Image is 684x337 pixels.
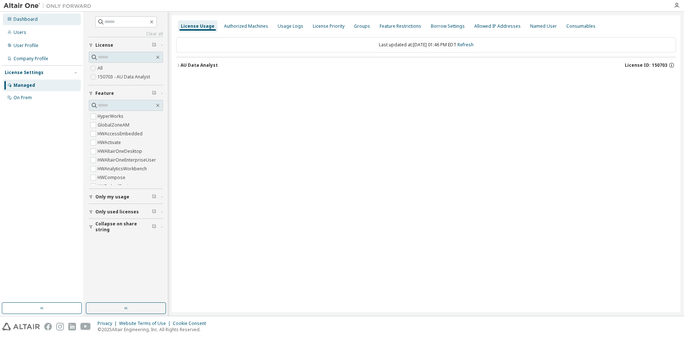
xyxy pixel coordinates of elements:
div: Company Profile [14,56,48,62]
label: HWActivate [98,138,122,147]
span: Feature [95,90,114,96]
label: GlobalZoneAM [98,121,131,129]
label: HyperWorks [98,112,125,121]
div: Managed [14,82,35,88]
label: HWAltairOneDesktop [98,147,144,156]
img: youtube.svg [80,323,91,330]
button: Feature [89,85,163,101]
div: License Usage [181,23,214,29]
div: Website Terms of Use [119,321,173,326]
div: Users [14,30,26,35]
span: Clear filter [152,194,156,200]
button: AU Data AnalystLicense ID: 150703 [176,57,676,73]
div: Privacy [98,321,119,326]
label: All [98,64,104,73]
img: linkedin.svg [68,323,76,330]
div: Last updated at: [DATE] 01:46 PM EDT [176,37,676,53]
span: Clear filter [152,90,156,96]
span: Clear filter [152,42,156,48]
button: License [89,37,163,53]
div: Feature Restrictions [380,23,421,29]
div: AU Data Analyst [180,62,218,68]
button: Only used licenses [89,204,163,220]
div: Borrow Settings [431,23,465,29]
span: Only my usage [95,194,129,200]
label: 150703 - AU Data Analyst [98,73,152,81]
div: Dashboard [14,16,38,22]
label: HWAnalyticsWorkbench [98,164,148,173]
label: HWEmbedBasic [98,182,132,191]
div: On Prem [14,95,32,101]
span: License ID: 150703 [625,62,667,68]
label: HWCompose [98,173,127,182]
label: HWAccessEmbedded [98,129,144,138]
img: Altair One [4,2,95,9]
img: instagram.svg [56,323,64,330]
a: Refresh [457,42,474,48]
div: Authorized Machines [224,23,268,29]
span: Only used licenses [95,209,139,215]
img: altair_logo.svg [2,323,40,330]
div: Named User [530,23,557,29]
p: © 2025 Altair Engineering, Inc. All Rights Reserved. [98,326,210,333]
div: License Priority [313,23,345,29]
label: HWAltairOneEnterpriseUser [98,156,157,164]
div: User Profile [14,43,38,49]
div: Cookie Consent [173,321,210,326]
span: Collapse on share string [95,221,152,233]
a: Clear all [89,31,163,37]
span: Clear filter [152,209,156,215]
button: Only my usage [89,189,163,205]
div: Allowed IP Addresses [474,23,521,29]
span: License [95,42,113,48]
div: Usage Logs [278,23,303,29]
div: Groups [354,23,370,29]
div: License Settings [5,70,43,75]
div: Consumables [566,23,596,29]
span: Clear filter [152,224,156,230]
button: Collapse on share string [89,219,163,235]
img: facebook.svg [44,323,52,330]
